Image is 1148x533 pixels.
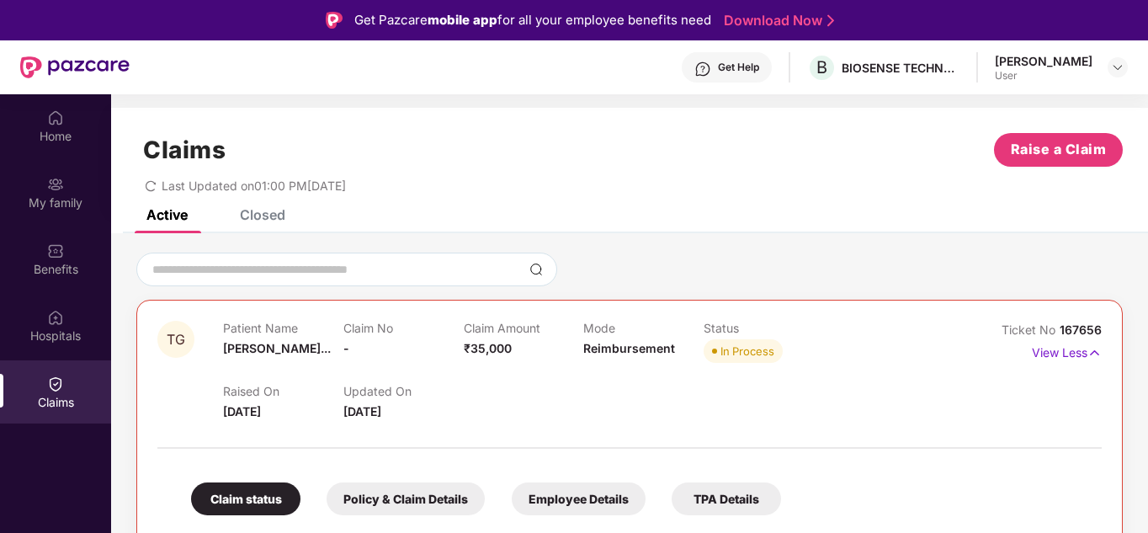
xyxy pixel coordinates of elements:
[529,263,543,276] img: svg+xml;base64,PHN2ZyBpZD0iU2VhcmNoLTMyeDMyIiB4bWxucz0iaHR0cDovL3d3dy53My5vcmcvMjAwMC9zdmciIHdpZH...
[47,376,64,392] img: svg+xml;base64,PHN2ZyBpZD0iQ2xhaW0iIHhtbG5zPSJodHRwOi8vd3d3LnczLm9yZy8yMDAwL3N2ZyIgd2lkdGg9IjIwIi...
[1011,139,1107,160] span: Raise a Claim
[720,343,774,360] div: In Process
[223,321,343,335] p: Patient Name
[47,243,64,259] img: svg+xml;base64,PHN2ZyBpZD0iQmVuZWZpdHMiIHhtbG5zPSJodHRwOi8vd3d3LnczLm9yZy8yMDAwL3N2ZyIgd2lkdGg9Ij...
[1002,322,1060,337] span: Ticket No
[1111,61,1124,74] img: svg+xml;base64,PHN2ZyBpZD0iRHJvcGRvd24tMzJ4MzIiIHhtbG5zPSJodHRwOi8vd3d3LnczLm9yZy8yMDAwL3N2ZyIgd2...
[327,482,485,515] div: Policy & Claim Details
[354,10,711,30] div: Get Pazcare for all your employee benefits need
[47,109,64,126] img: svg+xml;base64,PHN2ZyBpZD0iSG9tZSIgeG1sbnM9Imh0dHA6Ly93d3cudzMub3JnLzIwMDAvc3ZnIiB3aWR0aD0iMjAiIG...
[343,341,349,355] span: -
[1060,322,1102,337] span: 167656
[343,384,464,398] p: Updated On
[1087,344,1102,362] img: svg+xml;base64,PHN2ZyB4bWxucz0iaHR0cDovL3d3dy53My5vcmcvMjAwMC9zdmciIHdpZHRoPSIxNyIgaGVpZ2h0PSIxNy...
[704,321,824,335] p: Status
[326,12,343,29] img: Logo
[724,12,829,29] a: Download Now
[47,176,64,193] img: svg+xml;base64,PHN2ZyB3aWR0aD0iMjAiIGhlaWdodD0iMjAiIHZpZXdCb3g9IjAgMCAyMCAyMCIgZmlsbD0ibm9uZSIgeG...
[994,133,1123,167] button: Raise a Claim
[464,321,584,335] p: Claim Amount
[145,179,157,193] span: redo
[240,206,285,223] div: Closed
[464,341,512,355] span: ₹35,000
[672,482,781,515] div: TPA Details
[827,12,834,29] img: Stroke
[47,309,64,326] img: svg+xml;base64,PHN2ZyBpZD0iSG9zcGl0YWxzIiB4bWxucz0iaHR0cDovL3d3dy53My5vcmcvMjAwMC9zdmciIHdpZHRoPS...
[816,57,827,77] span: B
[191,482,300,515] div: Claim status
[223,384,343,398] p: Raised On
[694,61,711,77] img: svg+xml;base64,PHN2ZyBpZD0iSGVscC0zMngzMiIgeG1sbnM9Imh0dHA6Ly93d3cudzMub3JnLzIwMDAvc3ZnIiB3aWR0aD...
[718,61,759,74] div: Get Help
[343,404,381,418] span: [DATE]
[583,341,675,355] span: Reimbursement
[20,56,130,78] img: New Pazcare Logo
[143,136,226,164] h1: Claims
[343,321,464,335] p: Claim No
[428,12,497,28] strong: mobile app
[223,404,261,418] span: [DATE]
[167,333,185,347] span: TG
[995,53,1092,69] div: [PERSON_NAME]
[512,482,646,515] div: Employee Details
[583,321,704,335] p: Mode
[842,60,959,76] div: BIOSENSE TECHNOLOGIES PRIVATE LIMITED
[1032,339,1102,362] p: View Less
[146,206,188,223] div: Active
[162,179,346,193] span: Last Updated on 01:00 PM[DATE]
[995,69,1092,83] div: User
[223,341,331,355] span: [PERSON_NAME]...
